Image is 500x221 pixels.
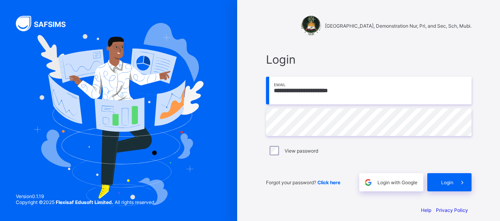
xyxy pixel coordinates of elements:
[34,23,204,206] img: Hero Image
[16,193,155,199] span: Version 0.1.19
[377,179,417,185] span: Login with Google
[16,199,155,205] span: Copyright © 2025 All rights reserved.
[421,207,431,213] a: Help
[266,53,472,66] span: Login
[56,199,113,205] strong: Flexisaf Edusoft Limited.
[325,23,472,29] span: [GEOGRAPHIC_DATA], Demonstration Nur, Pri, and Sec, Sch, Mubi.
[285,148,318,154] label: View password
[441,179,453,185] span: Login
[16,16,75,31] img: SAFSIMS Logo
[317,179,340,185] a: Click here
[364,178,373,187] img: google.396cfc9801f0270233282035f929180a.svg
[436,207,468,213] a: Privacy Policy
[266,179,340,185] span: Forgot your password?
